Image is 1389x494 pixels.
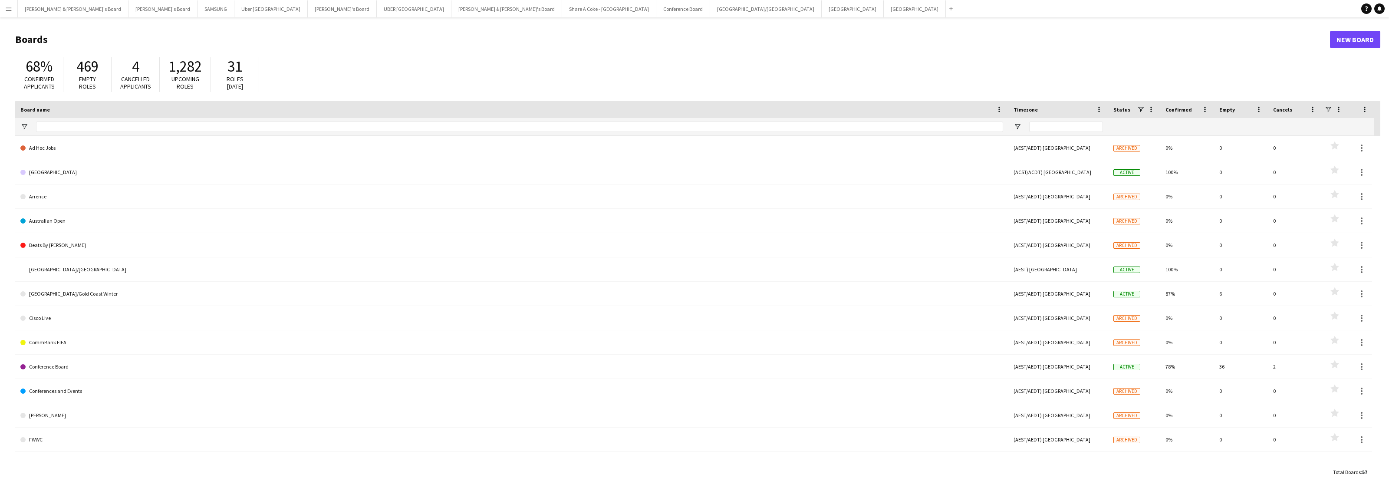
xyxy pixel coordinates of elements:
div: (AEST) [GEOGRAPHIC_DATA] [1008,257,1108,281]
div: 0 [1214,403,1268,427]
div: (AEST/AEDT) [GEOGRAPHIC_DATA] [1008,306,1108,330]
span: Archived [1113,339,1140,346]
div: 0% [1160,306,1214,330]
span: Cancels [1273,106,1292,113]
div: 0% [1160,184,1214,208]
button: [PERSON_NAME] & [PERSON_NAME]'s Board [451,0,562,17]
a: FWWC [20,428,1003,452]
a: [GEOGRAPHIC_DATA]/Gold Coast Winter [20,282,1003,306]
button: UBER [GEOGRAPHIC_DATA] [377,0,451,17]
a: [GEOGRAPHIC_DATA] [20,160,1003,184]
div: 78% [1160,355,1214,379]
span: Active [1113,169,1140,176]
span: Empty roles [79,75,96,90]
div: (AEST/AEDT) [GEOGRAPHIC_DATA] [1008,330,1108,354]
span: Confirmed [1165,106,1192,113]
span: 4 [132,57,139,76]
a: [GEOGRAPHIC_DATA]/[GEOGRAPHIC_DATA] [20,257,1003,282]
h1: Boards [15,33,1330,46]
span: 469 [76,57,99,76]
div: 0 [1214,428,1268,451]
div: 0 [1268,428,1322,451]
span: Timezone [1014,106,1038,113]
div: (AEST/AEDT) [GEOGRAPHIC_DATA] [1008,184,1108,208]
a: Australian Open [20,209,1003,233]
div: 6 [1214,282,1268,306]
span: Archived [1113,388,1140,395]
button: SAMSUNG [197,0,234,17]
a: Hayanah [20,452,1003,476]
button: [GEOGRAPHIC_DATA] [884,0,946,17]
input: Board name Filter Input [36,122,1003,132]
div: 0 [1268,306,1322,330]
div: 0 [1268,136,1322,160]
div: 0 [1214,379,1268,403]
span: 31 [227,57,242,76]
div: 0% [1160,379,1214,403]
button: Conference Board [656,0,710,17]
span: Archived [1113,145,1140,151]
div: 0 [1214,306,1268,330]
span: Active [1113,291,1140,297]
span: Active [1113,364,1140,370]
input: Timezone Filter Input [1029,122,1103,132]
div: 100% [1160,160,1214,184]
div: 36 [1214,355,1268,379]
span: Archived [1113,218,1140,224]
div: (AEST/AEDT) [GEOGRAPHIC_DATA] [1008,355,1108,379]
div: 0 [1268,184,1322,208]
div: 0 [1214,330,1268,354]
div: 100% [1160,257,1214,281]
div: 0 [1268,233,1322,257]
button: [GEOGRAPHIC_DATA]/[GEOGRAPHIC_DATA] [710,0,822,17]
div: 0 [1268,160,1322,184]
div: (AEST/AEDT) [GEOGRAPHIC_DATA] [1008,452,1108,476]
div: (AEST/AEDT) [GEOGRAPHIC_DATA] [1008,379,1108,403]
a: Conference Board [20,355,1003,379]
a: Beats By [PERSON_NAME] [20,233,1003,257]
span: Roles [DATE] [227,75,244,90]
div: 0 [1214,209,1268,233]
span: Active [1113,267,1140,273]
a: [PERSON_NAME] [20,403,1003,428]
button: [PERSON_NAME]'s Board [308,0,377,17]
div: 0 [1268,257,1322,281]
a: Ad Hoc Jobs [20,136,1003,160]
span: Board name [20,106,50,113]
div: 0 [1214,452,1268,476]
div: 0% [1160,233,1214,257]
span: Confirmed applicants [24,75,55,90]
a: Cisco Live [20,306,1003,330]
div: (AEST/AEDT) [GEOGRAPHIC_DATA] [1008,282,1108,306]
button: Uber [GEOGRAPHIC_DATA] [234,0,308,17]
div: 0 [1268,379,1322,403]
div: (AEST/AEDT) [GEOGRAPHIC_DATA] [1008,136,1108,160]
span: Archived [1113,412,1140,419]
div: 0 [1268,282,1322,306]
button: [PERSON_NAME]'s Board [128,0,197,17]
span: Empty [1219,106,1235,113]
div: 0 [1268,452,1322,476]
span: Cancelled applicants [120,75,151,90]
div: 0 [1214,160,1268,184]
span: Archived [1113,437,1140,443]
div: 2 [1268,355,1322,379]
span: Upcoming roles [171,75,199,90]
span: Archived [1113,194,1140,200]
a: Arrence [20,184,1003,209]
a: New Board [1330,31,1380,48]
div: (AEST/AEDT) [GEOGRAPHIC_DATA] [1008,403,1108,427]
div: 0% [1160,209,1214,233]
div: 0 [1214,233,1268,257]
div: 87% [1160,282,1214,306]
div: 0% [1160,452,1214,476]
span: 1,282 [168,57,202,76]
div: (AEST/AEDT) [GEOGRAPHIC_DATA] [1008,209,1108,233]
div: 0 [1214,184,1268,208]
div: 0 [1268,209,1322,233]
span: Archived [1113,242,1140,249]
span: Total Boards [1333,469,1361,475]
div: 0% [1160,403,1214,427]
div: 0 [1268,403,1322,427]
div: (AEST/AEDT) [GEOGRAPHIC_DATA] [1008,428,1108,451]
